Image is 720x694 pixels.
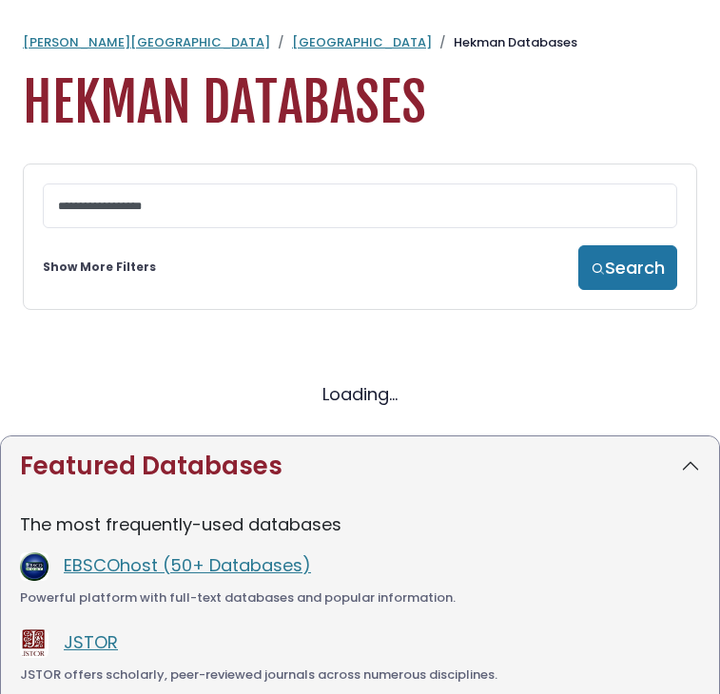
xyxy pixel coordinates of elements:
[23,33,697,52] nav: breadcrumb
[20,511,700,537] p: The most frequently-used databases
[20,588,700,607] div: Powerful platform with full-text databases and popular information.
[292,33,432,51] a: [GEOGRAPHIC_DATA]
[20,665,700,684] div: JSTOR offers scholarly, peer-reviewed journals across numerous disciplines.
[432,33,577,52] li: Hekman Databases
[578,245,677,290] button: Search
[64,553,311,577] a: EBSCOhost (50+ Databases)
[64,630,118,654] a: JSTOR
[43,259,156,276] a: Show More Filters
[23,33,270,51] a: [PERSON_NAME][GEOGRAPHIC_DATA]
[43,183,677,228] input: Search database by title or keyword
[1,436,719,496] button: Featured Databases
[23,71,697,135] h1: Hekman Databases
[23,381,697,407] div: Loading...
